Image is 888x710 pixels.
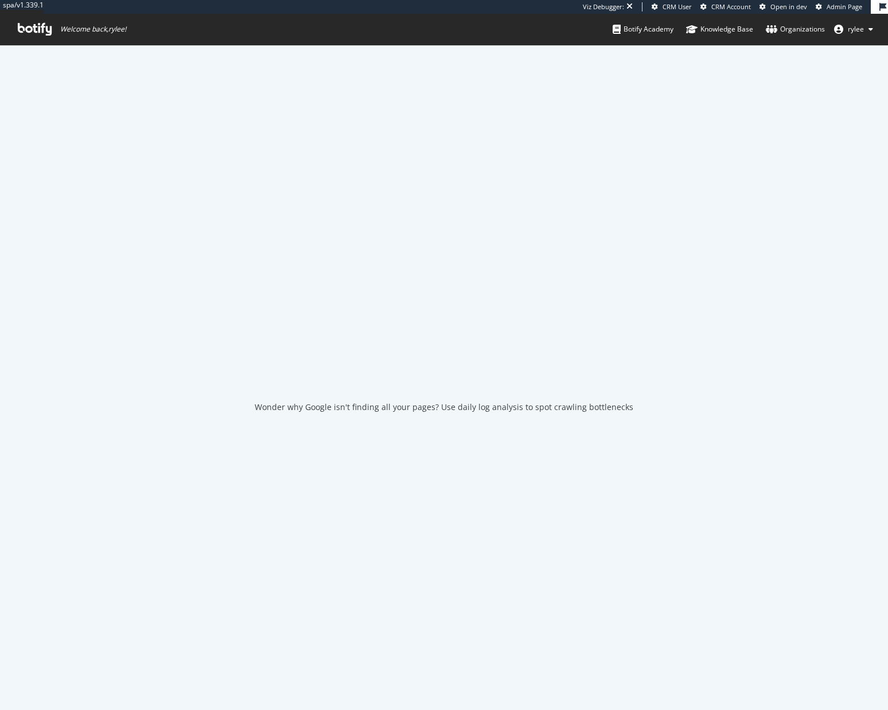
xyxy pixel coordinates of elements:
a: Knowledge Base [686,14,753,45]
a: Botify Academy [613,14,673,45]
div: Organizations [766,24,825,35]
a: CRM User [652,2,692,11]
a: Open in dev [760,2,807,11]
span: rylee [848,24,864,34]
div: Knowledge Base [686,24,753,35]
div: Viz Debugger: [583,2,624,11]
a: Admin Page [816,2,862,11]
span: Welcome back, rylee ! [60,25,126,34]
span: Open in dev [770,2,807,11]
div: Wonder why Google isn't finding all your pages? Use daily log analysis to spot crawling bottlenecks [255,401,633,413]
span: CRM Account [711,2,751,11]
a: Organizations [766,14,825,45]
div: Botify Academy [613,24,673,35]
a: CRM Account [700,2,751,11]
span: CRM User [663,2,692,11]
span: Admin Page [827,2,862,11]
button: rylee [825,20,882,38]
div: animation [403,342,485,383]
